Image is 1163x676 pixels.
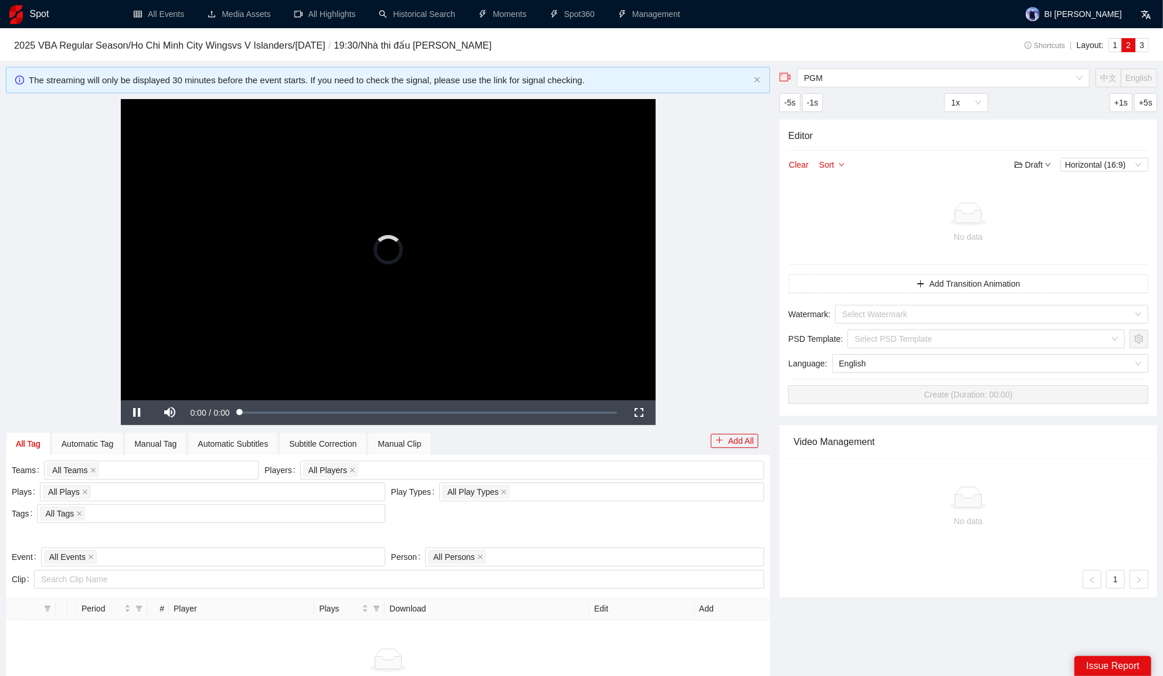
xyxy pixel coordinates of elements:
[1015,161,1023,169] span: folder-open
[819,158,846,172] button: Sortdown
[371,600,382,617] span: filter
[788,128,1148,143] h4: Editor
[48,485,80,498] span: All Plays
[12,570,34,589] label: Clip
[951,94,981,111] span: 1x
[794,425,1143,458] div: Video Management
[1077,40,1104,50] span: Layout:
[379,9,455,19] a: searchHistorical Search
[76,511,82,517] span: close
[208,9,270,19] a: uploadMedia Assets
[294,9,356,19] a: video-cameraAll Highlights
[754,76,761,83] span: close
[1083,570,1101,589] li: Previous Page
[784,96,795,109] span: -5s
[373,605,380,612] span: filter
[839,355,1141,372] span: English
[751,553,758,560] span: close-circle
[14,38,955,53] h3: 2025 VBA Regular Season / Ho Chi Minh City Wings vs V Islanders / [DATE] 19:30 / Nhà thi đấu [PER...
[44,605,51,612] span: filter
[433,551,475,563] span: All Persons
[751,467,758,474] span: close-circle
[90,467,96,473] span: close
[154,400,187,425] button: Mute
[1139,96,1152,109] span: +5s
[319,602,360,615] span: Plays
[1140,40,1144,50] span: 3
[82,602,122,615] span: Period
[9,5,23,24] img: logo
[308,464,347,477] span: All Players
[1130,570,1148,589] button: right
[12,461,44,480] label: Teams
[754,76,761,84] button: close
[135,605,143,612] span: filter
[788,308,830,321] span: Watermark :
[1070,40,1072,50] span: |
[550,9,595,19] a: thunderboltSpot360
[385,597,589,620] th: Download
[788,357,827,370] span: Language :
[42,605,53,612] span: filter
[213,408,229,417] span: 0:00
[289,437,357,450] div: Subtitle Correction
[265,461,300,480] label: Players
[49,551,86,563] span: All Events
[12,483,40,501] label: Plays
[788,385,1148,404] button: Create (Duration: 00:00)
[52,464,87,477] span: All Teams
[1015,158,1051,171] div: Draft
[372,553,379,560] span: close-circle
[1126,40,1131,50] span: 2
[804,69,1083,87] span: PGM
[16,437,40,450] div: All Tag
[447,485,499,498] span: All Play Types
[121,400,154,425] button: Pause
[62,437,113,450] div: Automatic Tag
[245,467,252,474] span: close-circle
[694,597,771,620] th: Add
[198,437,268,450] div: Automatic Subtitles
[169,597,314,620] th: Player
[779,72,791,83] span: video-camera
[372,510,379,517] span: close-circle
[1065,158,1144,171] span: Horizontal (16:9)
[807,96,818,109] span: -1s
[1100,73,1117,83] span: 中文
[1025,42,1032,49] span: info-circle
[372,488,379,495] span: close-circle
[1026,7,1040,21] img: avatar
[788,274,1148,293] button: plusAdd Transition Animation
[711,434,759,448] button: plusAdd All
[378,437,421,450] div: Manual Clip
[751,488,758,495] span: close-circle
[802,93,823,112] button: -1s
[477,554,483,560] span: close
[1110,93,1133,112] button: +1s
[716,436,724,446] span: plus
[134,437,177,450] div: Manual Tag
[15,76,24,84] span: info-circle
[1074,656,1151,676] div: Issue Report
[12,504,37,523] label: Tags
[1114,96,1128,109] span: +1s
[589,597,694,620] th: Edit
[1025,42,1065,50] span: Shortcuts
[839,162,845,169] span: down
[12,548,41,566] label: Event
[793,230,1144,243] div: No data
[917,280,925,289] span: plus
[325,40,334,50] span: /
[29,73,749,87] div: The streaming will only be displayed 30 minutes before the event starts. If you need to check the...
[501,489,507,495] span: close
[479,9,527,19] a: thunderboltMoments
[1089,576,1096,583] span: left
[191,408,206,417] span: 0:00
[1107,570,1124,588] a: 1
[82,489,88,495] span: close
[1130,570,1148,589] li: Next Page
[209,408,211,417] span: /
[350,467,355,473] span: close
[798,515,1139,528] div: No data
[779,93,800,112] button: -5s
